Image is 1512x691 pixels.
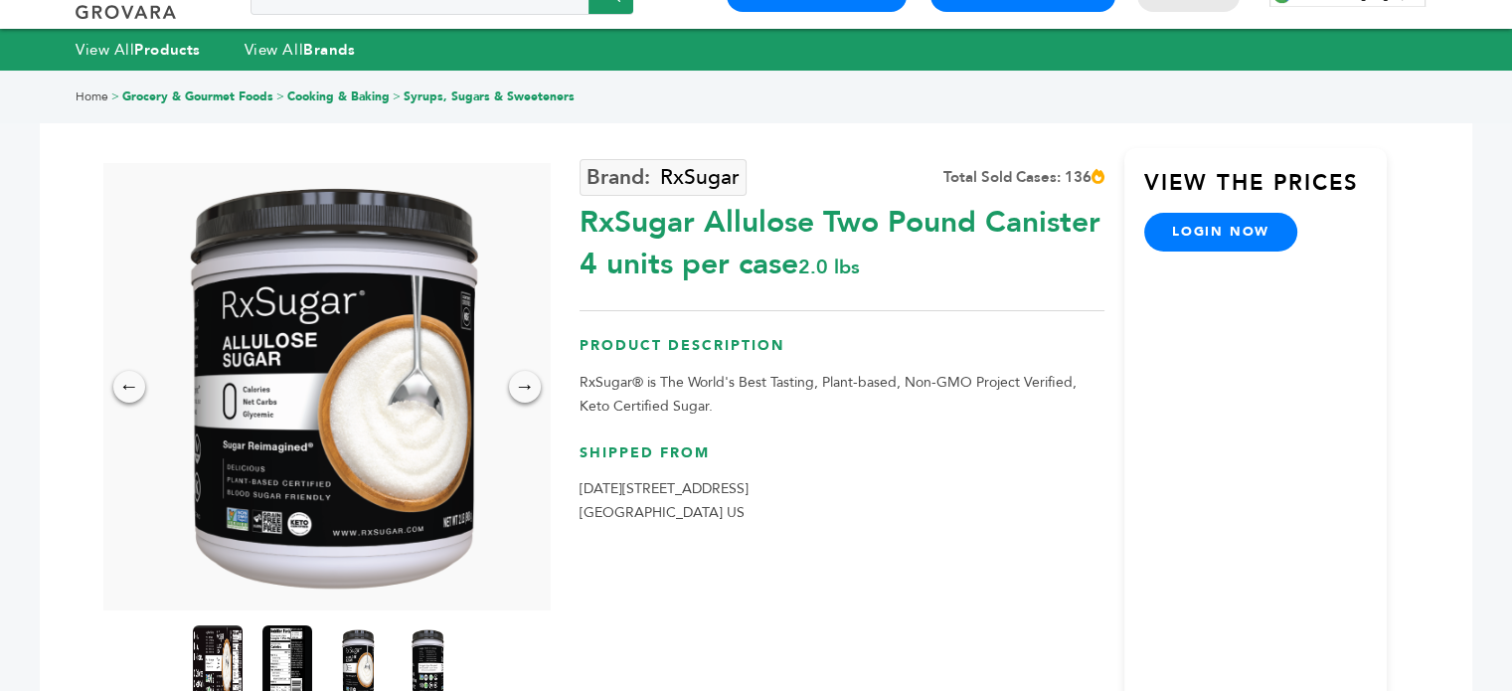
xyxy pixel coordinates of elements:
[98,163,546,610] img: RxSugar Allulose Two Pound Canister 4 units per case 2.0 lbs
[76,88,108,104] a: Home
[111,88,119,104] span: >
[303,40,355,60] strong: Brands
[1144,168,1387,214] h3: View the Prices
[276,88,284,104] span: >
[113,371,145,403] div: ←
[1144,213,1297,251] a: login now
[393,88,401,104] span: >
[580,336,1104,371] h3: Product Description
[287,88,390,104] a: Cooking & Baking
[580,477,1104,525] p: [DATE][STREET_ADDRESS] [GEOGRAPHIC_DATA] US
[404,88,575,104] a: Syrups, Sugars & Sweeteners
[580,443,1104,478] h3: Shipped From
[76,40,201,60] a: View AllProducts
[122,88,273,104] a: Grocery & Gourmet Foods
[509,371,541,403] div: →
[580,371,1104,419] p: RxSugar® is The World's Best Tasting, Plant-based, Non-GMO Project Verified, Keto Certified Sugar.
[798,254,860,280] span: 2.0 lbs
[580,192,1104,285] div: RxSugar Allulose Two Pound Canister 4 units per case
[245,40,356,60] a: View AllBrands
[134,40,200,60] strong: Products
[943,167,1104,188] div: Total Sold Cases: 136
[580,159,747,196] a: RxSugar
